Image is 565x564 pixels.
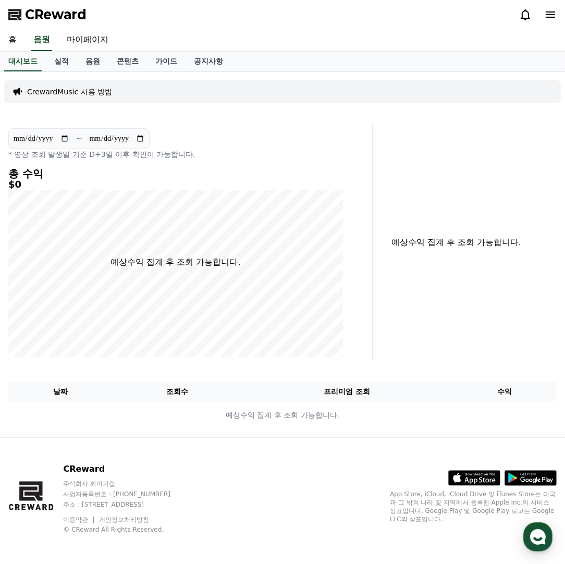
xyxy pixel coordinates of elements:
[27,87,112,97] a: CrewardMusic 사용 방법
[381,236,532,249] p: 예상수익 집계 후 조회 가능합니다.
[46,52,77,71] a: 실적
[31,29,52,51] a: 음원
[390,490,557,523] p: App Store, iCloud, iCloud Drive 및 iTunes Store는 미국과 그 밖의 나라 및 지역에서 등록된 Apple Inc.의 서비스 상표입니다. Goo...
[33,346,39,354] span: 홈
[9,410,556,421] p: 예상수익 집계 후 조회 가능합니다.
[8,149,343,160] p: * 영상 조회 발생일 기준 D+3일 이후 확인이 가능합니다.
[69,330,134,357] a: 대화
[113,382,241,401] th: 조회수
[99,516,149,523] a: 개인정보처리방침
[8,6,87,23] a: CReward
[8,168,343,179] h4: 총 수익
[63,516,96,523] a: 이용약관
[63,500,190,509] p: 주소 : [STREET_ADDRESS]
[186,52,231,71] a: 공지사항
[161,346,174,354] span: 설정
[8,382,113,401] th: 날짜
[4,52,42,71] a: 대시보드
[452,382,557,401] th: 수익
[77,52,108,71] a: 음원
[95,347,108,355] span: 대화
[63,480,190,488] p: 주식회사 와이피랩
[76,132,82,145] p: ~
[63,490,190,498] p: 사업자등록번호 : [PHONE_NUMBER]
[242,382,452,401] th: 프리미엄 조회
[134,330,200,357] a: 설정
[63,463,190,475] p: CReward
[108,52,147,71] a: 콘텐츠
[8,179,343,190] h5: $0
[58,29,117,51] a: 마이페이지
[147,52,186,71] a: 가이드
[3,330,69,357] a: 홈
[110,256,240,268] p: 예상수익 집계 후 조회 가능합니다.
[63,525,190,534] p: © CReward All Rights Reserved.
[25,6,87,23] span: CReward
